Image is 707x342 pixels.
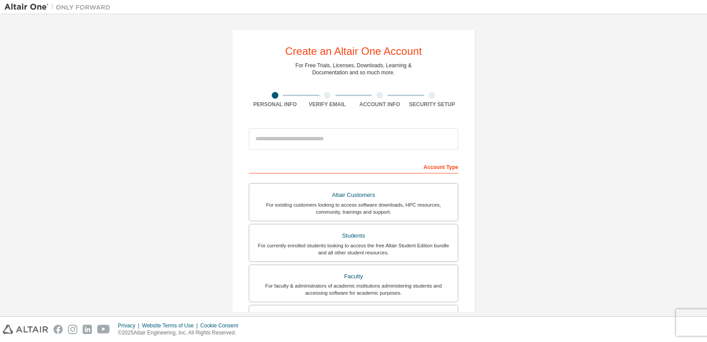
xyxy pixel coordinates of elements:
[406,101,459,108] div: Security Setup
[118,322,142,329] div: Privacy
[255,201,452,215] div: For existing customers looking to access software downloads, HPC resources, community, trainings ...
[249,159,458,173] div: Account Type
[83,325,92,334] img: linkedin.svg
[249,101,301,108] div: Personal Info
[142,322,200,329] div: Website Terms of Use
[97,325,110,334] img: youtube.svg
[255,230,452,242] div: Students
[255,189,452,201] div: Altair Customers
[53,325,63,334] img: facebook.svg
[301,101,354,108] div: Verify Email
[200,322,243,329] div: Cookie Consent
[296,62,412,76] div: For Free Trials, Licenses, Downloads, Learning & Documentation and so much more.
[285,46,422,57] div: Create an Altair One Account
[255,242,452,256] div: For currently enrolled students looking to access the free Altair Student Edition bundle and all ...
[255,311,452,323] div: Everyone else
[255,282,452,296] div: For faculty & administrators of academic institutions administering students and accessing softwa...
[255,270,452,283] div: Faculty
[68,325,77,334] img: instagram.svg
[3,325,48,334] img: altair_logo.svg
[4,3,115,12] img: Altair One
[353,101,406,108] div: Account Info
[118,329,243,337] p: © 2025 Altair Engineering, Inc. All Rights Reserved.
